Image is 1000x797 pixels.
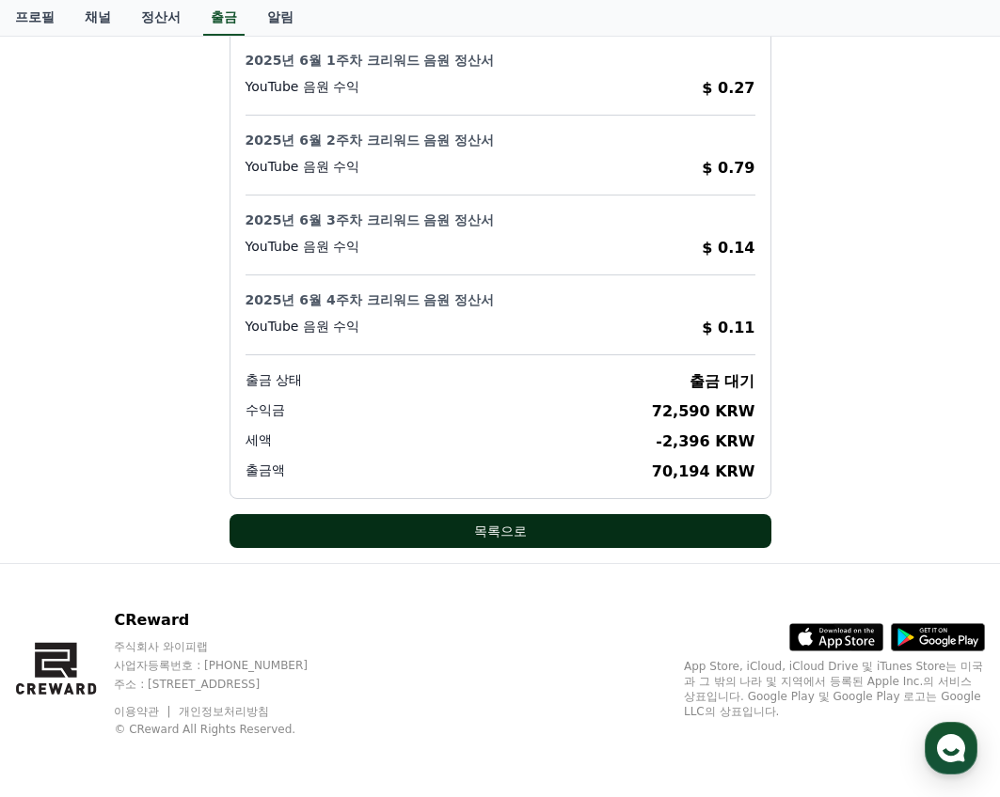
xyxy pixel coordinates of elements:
p: 세액 [246,430,272,453]
p: YouTube 음원 수익 [246,317,360,339]
p: App Store, iCloud, iCloud Drive 및 iTunes Store는 미국과 그 밖의 나라 및 지역에서 등록된 Apple Inc.의 서비스 상표입니다. Goo... [684,659,985,719]
p: 70,194 KRW [652,461,755,483]
p: 수익금 [246,400,285,423]
a: 설정 [243,596,361,643]
p: YouTube 음원 수익 [246,157,360,180]
p: 2025년 6월 1주차 크리워드 음원 정산서 [246,51,755,70]
p: YouTube 음원 수익 [246,237,360,259]
p: $ 0.11 [702,317,754,339]
p: © CReward All Rights Reserved. [114,722,343,737]
a: 홈 [6,596,124,643]
p: $ 0.27 [702,77,754,100]
p: 2025년 6월 2주차 크리워드 음원 정산서 [246,131,755,149]
p: -2,396 KRW [656,430,754,453]
p: 주식회사 와이피랩 [114,639,343,654]
a: 이용약관 [114,705,173,718]
p: CReward [114,609,343,632]
p: $ 0.79 [702,157,754,180]
p: $ 0.14 [702,237,754,259]
p: 72,590 KRW [652,400,755,423]
a: 개인정보처리방침 [179,705,269,718]
span: 설정 [291,624,313,639]
span: 홈 [59,624,71,639]
a: 대화 [124,596,243,643]
p: 주소 : [STREET_ADDRESS] [114,677,343,692]
button: 목록으로 [230,514,771,548]
p: YouTube 음원 수익 [246,77,360,100]
p: 출금 상태 [246,370,302,393]
p: 출금 대기 [690,370,755,393]
p: 2025년 6월 3주차 크리워드 음원 정산서 [246,211,755,229]
span: 대화 [172,625,195,640]
p: 출금액 [246,461,285,483]
p: 사업자등록번호 : [PHONE_NUMBER] [114,658,343,673]
p: 2025년 6월 4주차 크리워드 음원 정산서 [246,290,755,309]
